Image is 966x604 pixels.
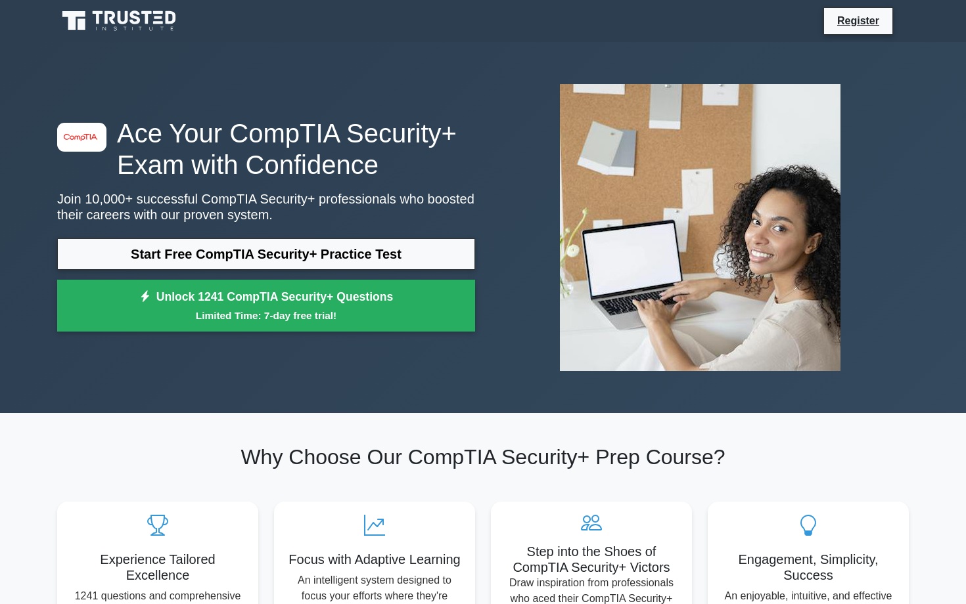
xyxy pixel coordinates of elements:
a: Start Free CompTIA Security+ Practice Test [57,238,475,270]
h2: Why Choose Our CompTIA Security+ Prep Course? [57,444,909,469]
h5: Step into the Shoes of CompTIA Security+ Victors [501,544,681,575]
h5: Focus with Adaptive Learning [285,551,465,567]
h1: Ace Your CompTIA Security+ Exam with Confidence [57,118,475,181]
a: Register [829,12,887,29]
a: Unlock 1241 CompTIA Security+ QuestionsLimited Time: 7-day free trial! [57,280,475,332]
h5: Experience Tailored Excellence [68,551,248,583]
h5: Engagement, Simplicity, Success [718,551,898,583]
p: Join 10,000+ successful CompTIA Security+ professionals who boosted their careers with our proven... [57,191,475,223]
small: Limited Time: 7-day free trial! [74,308,459,323]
